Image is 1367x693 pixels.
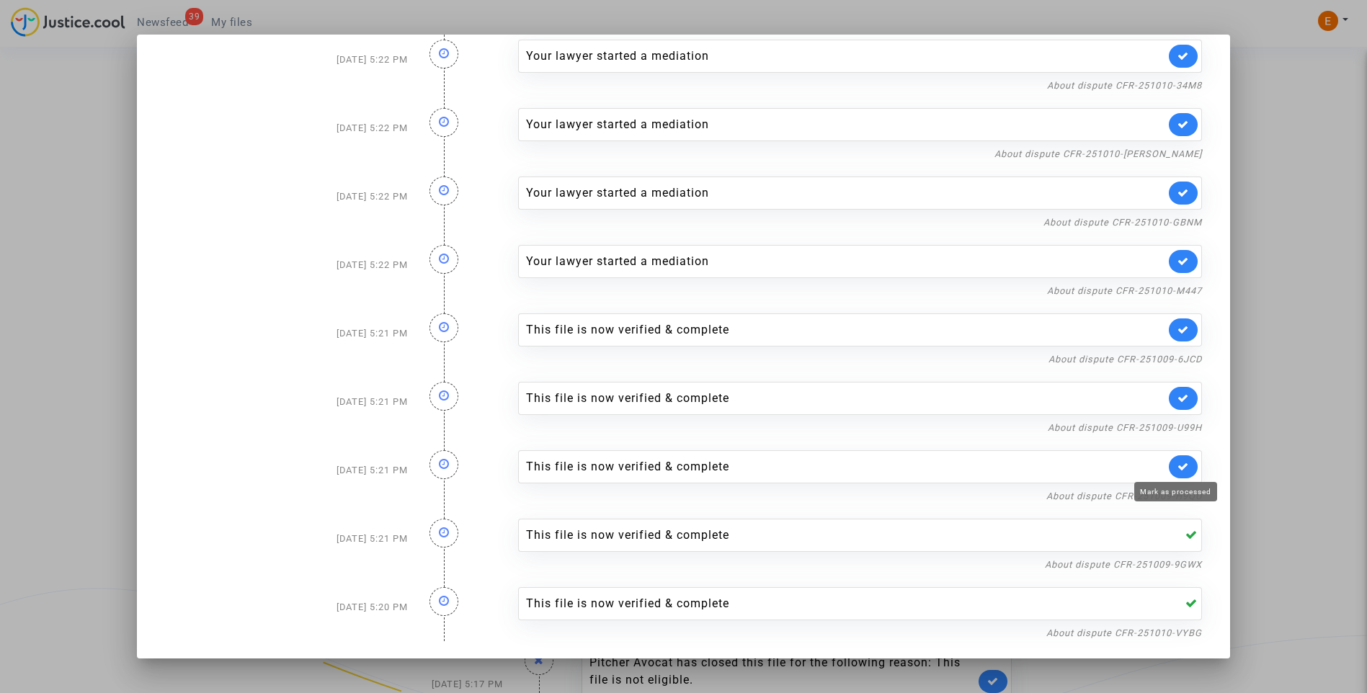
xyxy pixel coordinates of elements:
a: About dispute CFR-251010-M447 [1047,285,1202,296]
a: About dispute CFR-251009-U99H [1048,422,1202,433]
div: [DATE] 5:21 PM [154,436,419,504]
div: This file is now verified & complete [526,595,1166,612]
div: This file is now verified & complete [526,527,1166,544]
a: About dispute CFR-251009-6JCD [1048,354,1202,365]
a: About dispute CFR-251010-VYBG [1046,627,1202,638]
div: Your lawyer started a mediation [526,184,1166,202]
div: Your lawyer started a mediation [526,116,1166,133]
div: Your lawyer started a mediation [526,48,1166,65]
div: This file is now verified & complete [526,390,1166,407]
div: [DATE] 5:22 PM [154,25,419,94]
a: About dispute CFR-251010-34M8 [1047,80,1202,91]
div: This file is now verified & complete [526,458,1166,475]
div: This file is now verified & complete [526,321,1166,339]
div: [DATE] 5:21 PM [154,367,419,436]
div: Your lawyer started a mediation [526,253,1166,270]
div: [DATE] 5:22 PM [154,94,419,162]
div: [DATE] 5:21 PM [154,299,419,367]
a: About dispute CFR-251009-9GWX [1045,559,1202,570]
a: About dispute CFR-251009-H9QU [1046,491,1202,501]
div: [DATE] 5:21 PM [154,504,419,573]
div: [DATE] 5:20 PM [154,573,419,641]
div: [DATE] 5:22 PM [154,231,419,299]
a: About dispute CFR-251010-GBNM [1043,217,1202,228]
a: About dispute CFR-251010-[PERSON_NAME] [994,148,1202,159]
div: [DATE] 5:22 PM [154,162,419,231]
